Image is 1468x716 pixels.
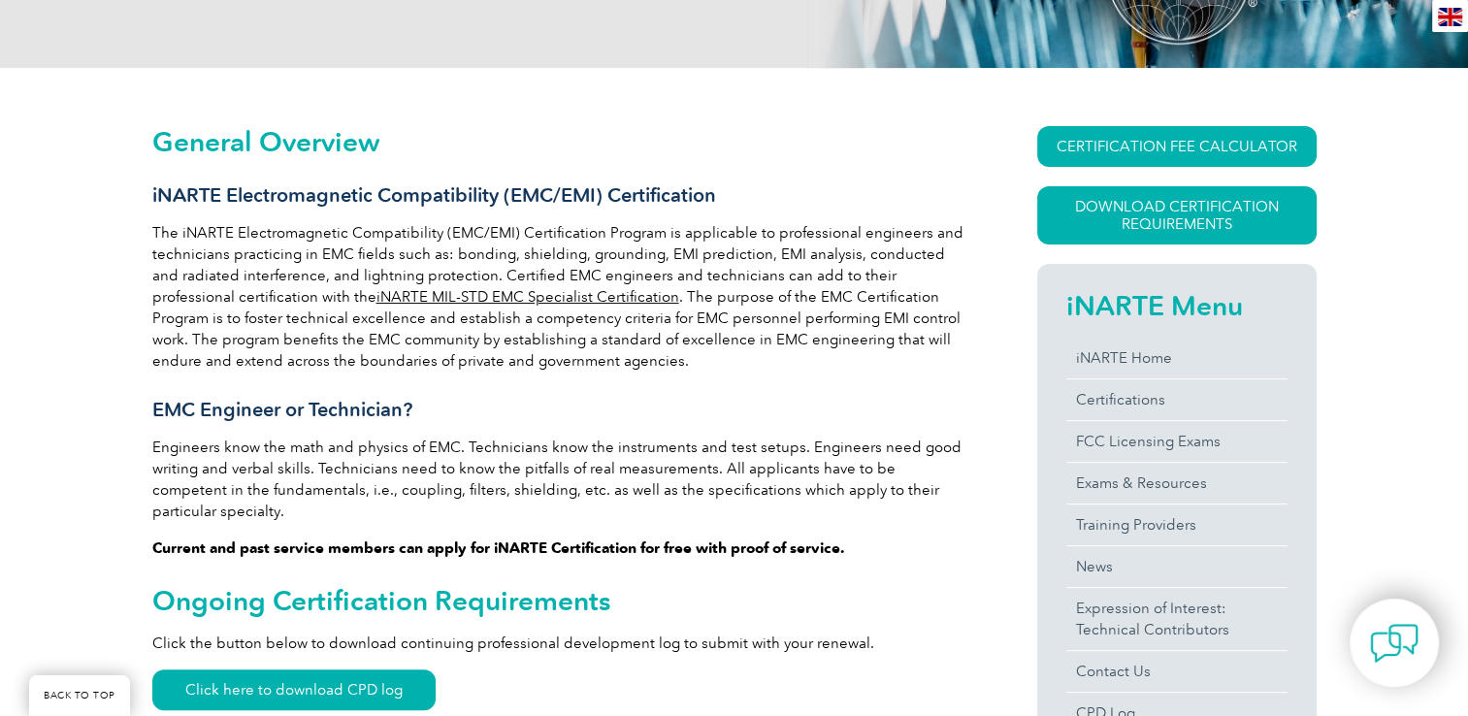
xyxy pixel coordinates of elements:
[1066,504,1288,545] a: Training Providers
[1066,290,1288,321] h2: iNARTE Menu
[1066,651,1288,692] a: Contact Us
[152,222,967,372] p: The iNARTE Electromagnetic Compatibility (EMC/EMI) Certification Program is applicable to profess...
[152,398,967,422] h3: EMC Engineer or Technician?
[152,126,967,157] h2: General Overview
[1066,463,1288,504] a: Exams & Resources
[152,633,967,654] p: Click the button below to download continuing professional development log to submit with your re...
[1438,8,1462,26] img: en
[152,539,845,557] strong: Current and past service members can apply for iNARTE Certification for free with proof of service.
[1370,619,1419,667] img: contact-chat.png
[1066,588,1288,650] a: Expression of Interest:Technical Contributors
[1066,338,1288,378] a: iNARTE Home
[1066,379,1288,420] a: Certifications
[152,669,436,710] a: Click here to download CPD log
[152,183,967,208] h3: iNARTE Electromagnetic Compatibility (EMC/EMI) Certification
[1037,126,1317,167] a: CERTIFICATION FEE CALCULATOR
[152,437,967,522] p: Engineers know the math and physics of EMC. Technicians know the instruments and test setups. Eng...
[29,675,130,716] a: BACK TO TOP
[1066,421,1288,462] a: FCC Licensing Exams
[1037,186,1317,244] a: Download Certification Requirements
[1066,546,1288,587] a: News
[376,288,679,306] a: iNARTE MIL-STD EMC Specialist Certification
[152,585,967,616] h2: Ongoing Certification Requirements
